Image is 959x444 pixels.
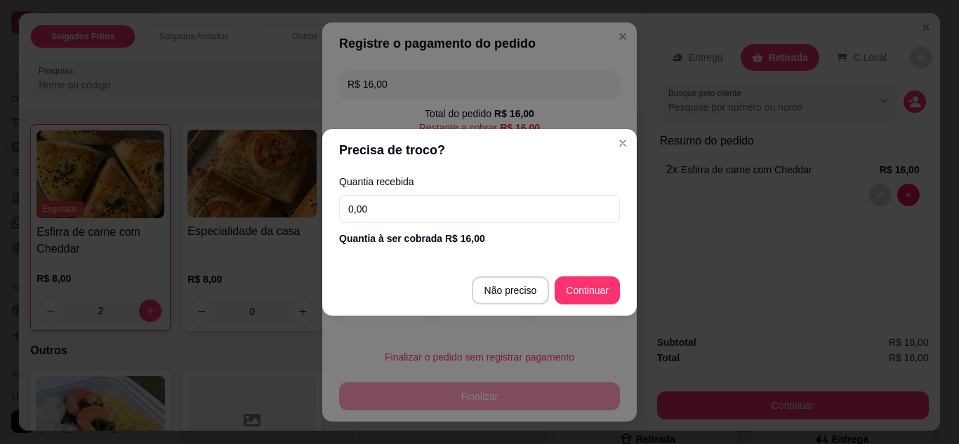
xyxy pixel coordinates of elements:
[472,276,550,304] button: Não preciso
[555,276,620,304] button: Continuar
[339,177,620,187] label: Quantia recebida
[322,129,637,171] header: Precisa de troco?
[611,132,634,154] button: Close
[339,231,620,245] div: Quantia à ser cobrada R$ 16,00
